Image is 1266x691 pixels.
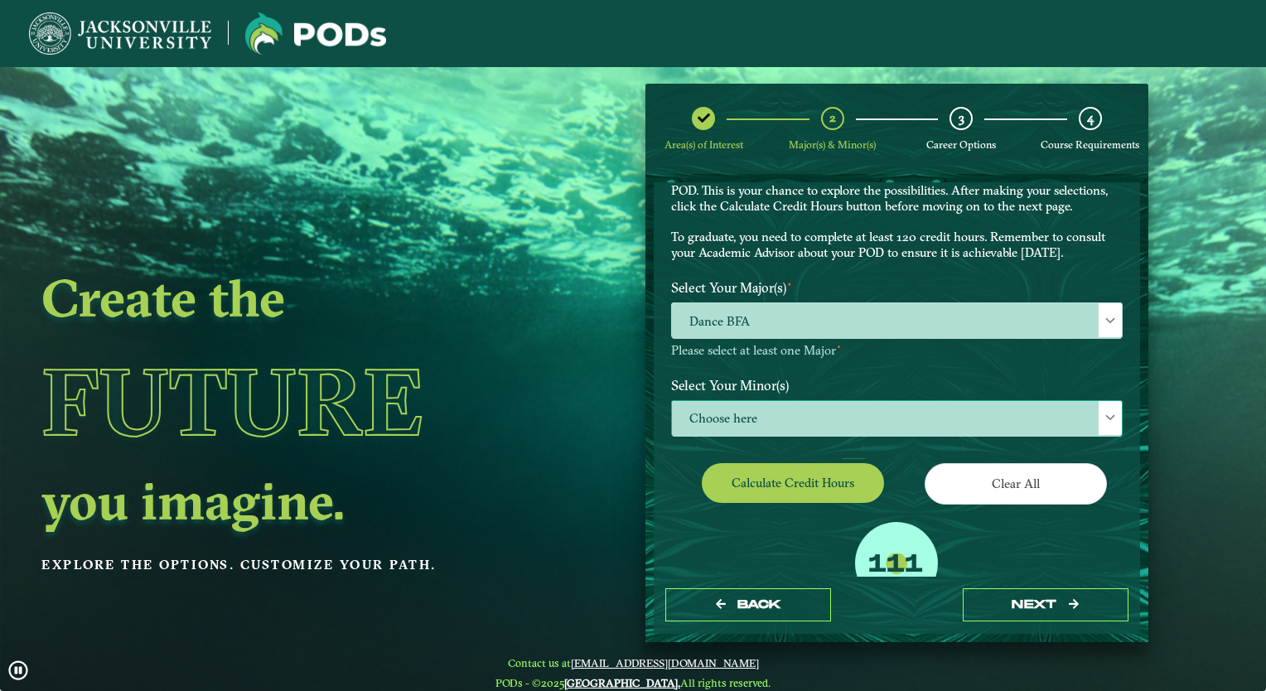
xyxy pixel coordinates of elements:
[664,138,743,151] span: Area(s) of Interest
[959,110,964,126] span: 3
[41,274,529,321] h2: Create the
[963,588,1128,622] button: next
[659,273,1135,303] label: Select Your Major(s)
[665,588,831,622] button: Back
[659,370,1135,400] label: Select Your Minor(s)
[789,138,876,151] span: Major(s) & Minor(s)
[926,138,996,151] span: Career Options
[29,12,211,55] img: Jacksonville University logo
[245,12,386,55] img: Jacksonville University logo
[868,549,923,581] label: 111
[1041,138,1139,151] span: Course Requirements
[786,278,793,290] sup: ⋆
[1087,110,1094,126] span: 4
[495,676,771,689] span: PODs - ©2025 All rights reserved.
[836,341,842,352] sup: ⋆
[41,477,529,524] h2: you imagine.
[737,597,781,611] span: Back
[495,656,771,669] span: Contact us at
[671,343,1123,359] p: Please select at least one Major
[564,676,680,689] a: [GEOGRAPHIC_DATA].
[571,656,759,669] a: [EMAIL_ADDRESS][DOMAIN_NAME]
[829,110,836,126] span: 2
[672,401,1122,437] span: Choose here
[41,326,529,477] h1: Future
[925,463,1107,504] button: Clear All
[702,463,884,502] button: Calculate credit hours
[671,167,1123,261] p: Choose your major(s) and minor(s) in the dropdown windows below to create a POD. This is your cha...
[41,553,529,577] p: Explore the options. Customize your path.
[672,303,1122,339] span: Dance BFA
